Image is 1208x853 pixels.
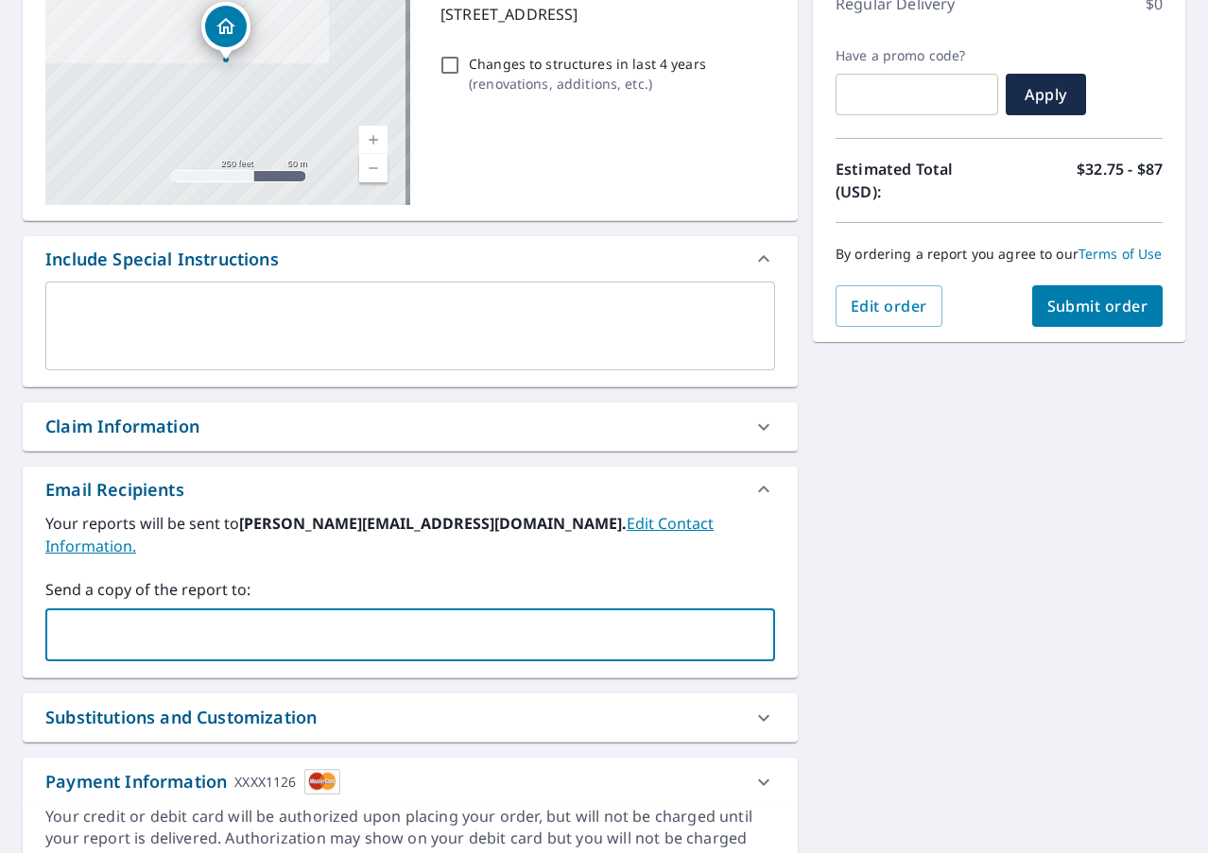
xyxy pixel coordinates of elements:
[1006,74,1086,115] button: Apply
[359,154,388,182] a: Current Level 17, Zoom Out
[201,2,250,60] div: Dropped pin, building 1, Residential property, 1312 Idabright Dr Plainfield, IL 60586
[1077,158,1163,203] p: $32.75 - $87
[23,467,798,512] div: Email Recipients
[1079,245,1163,263] a: Terms of Use
[836,158,999,203] p: Estimated Total (USD):
[23,758,798,806] div: Payment InformationXXXX1126cardImage
[239,513,627,534] b: [PERSON_NAME][EMAIL_ADDRESS][DOMAIN_NAME].
[23,236,798,281] div: Include Special Instructions
[45,578,775,601] label: Send a copy of the report to:
[45,512,775,557] label: Your reports will be sent to
[836,47,998,64] label: Have a promo code?
[23,693,798,742] div: Substitutions and Customization
[1032,285,1164,327] button: Submit order
[23,402,798,451] div: Claim Information
[851,296,927,316] span: Edit order
[836,285,942,327] button: Edit order
[45,769,340,794] div: Payment Information
[45,705,317,730] div: Substitutions and Customization
[440,3,768,26] p: [STREET_ADDRESS]
[836,246,1163,263] p: By ordering a report you agree to our
[469,54,706,74] p: Changes to structures in last 4 years
[469,74,706,94] p: ( renovations, additions, etc. )
[304,769,340,794] img: cardImage
[234,769,296,794] div: XXXX1126
[1047,296,1148,316] span: Submit order
[45,414,199,439] div: Claim Information
[1021,84,1071,105] span: Apply
[45,477,184,503] div: Email Recipients
[45,247,279,272] div: Include Special Instructions
[359,126,388,154] a: Current Level 17, Zoom In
